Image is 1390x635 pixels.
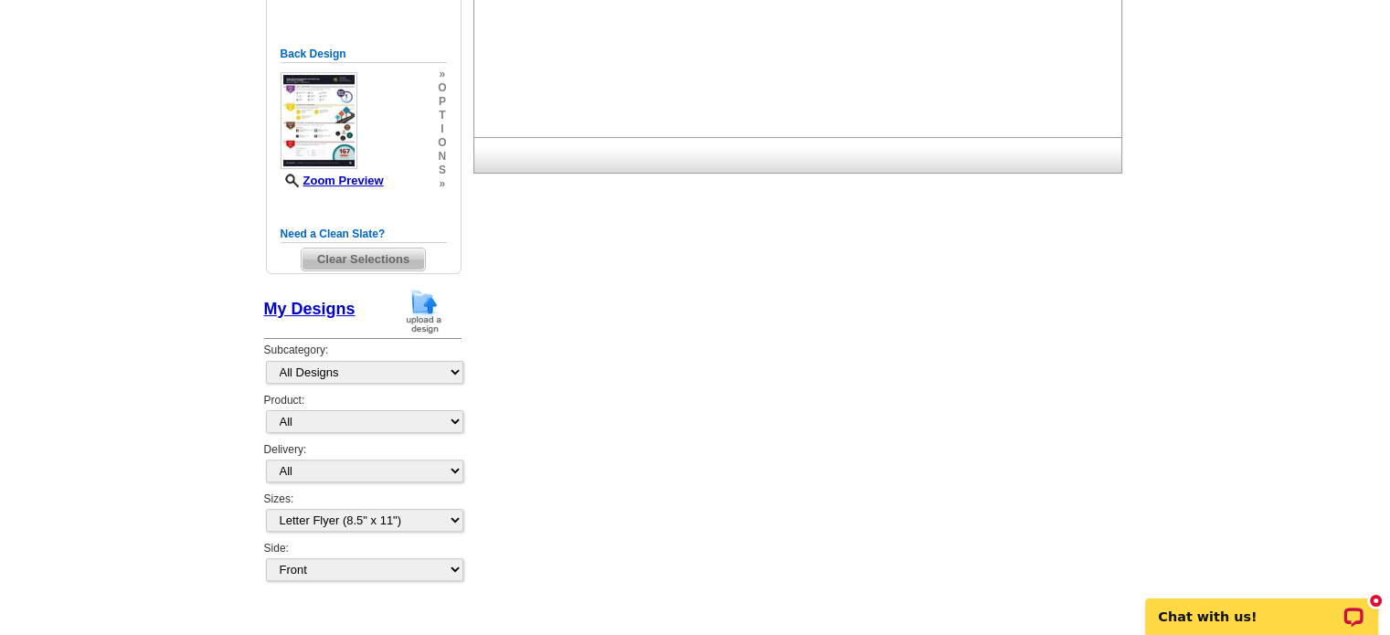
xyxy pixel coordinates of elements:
span: i [438,122,446,136]
span: o [438,136,446,150]
span: p [438,95,446,109]
iframe: LiveChat chat widget [1133,577,1390,635]
span: n [438,150,446,164]
h5: Back Design [281,46,447,63]
div: Product: [264,393,462,442]
span: Clear Selections [302,249,425,270]
div: Sizes: [264,492,462,541]
div: Delivery: [264,442,462,492]
span: o [438,81,446,95]
a: Zoom Preview [281,174,384,187]
span: » [438,68,446,81]
span: » [438,177,446,191]
span: s [438,164,446,177]
span: t [438,109,446,122]
img: upload-design [400,288,448,334]
img: small-thumb.jpg [281,72,357,169]
div: Side: [264,541,462,583]
a: My Designs [264,300,355,318]
h5: Need a Clean Slate? [281,226,447,243]
div: Subcategory: [264,343,462,392]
